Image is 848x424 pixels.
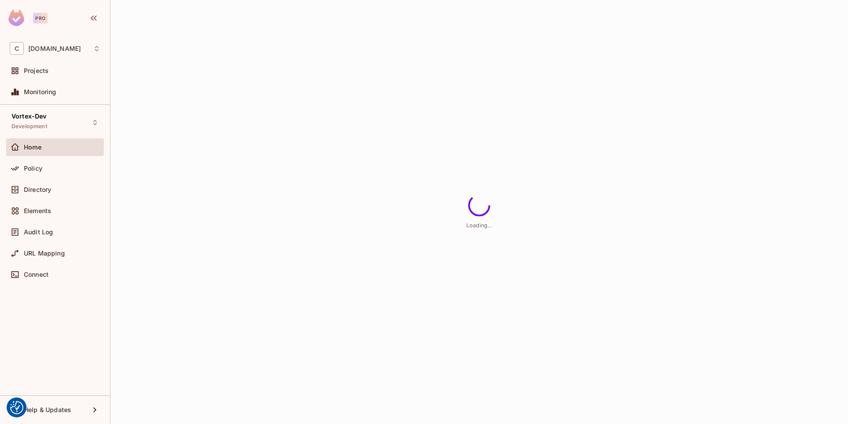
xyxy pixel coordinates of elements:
[11,123,47,130] span: Development
[24,406,71,413] span: Help & Updates
[11,113,47,120] span: Vortex-Dev
[24,88,57,95] span: Monitoring
[28,45,81,52] span: Workspace: consoleconnect.com
[24,250,65,257] span: URL Mapping
[24,186,51,193] span: Directory
[24,144,42,151] span: Home
[10,401,23,414] button: Consent Preferences
[10,401,23,414] img: Revisit consent button
[24,271,49,278] span: Connect
[24,165,42,172] span: Policy
[466,222,492,228] span: Loading...
[24,229,53,236] span: Audit Log
[24,67,49,74] span: Projects
[8,10,24,26] img: SReyMgAAAABJRU5ErkJggg==
[33,13,48,23] div: Pro
[10,42,24,55] span: C
[24,207,51,214] span: Elements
